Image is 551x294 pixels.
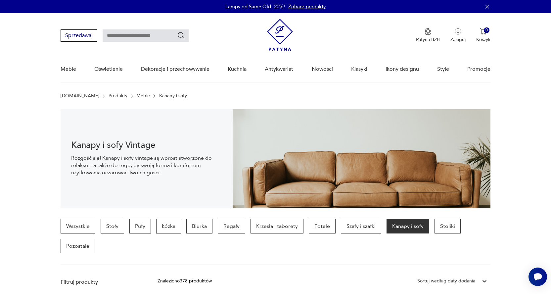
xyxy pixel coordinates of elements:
[425,28,431,35] img: Ikona medalu
[312,57,333,82] a: Nowości
[218,219,245,233] a: Regały
[177,31,185,39] button: Szukaj
[267,19,293,51] img: Patyna - sklep z meblami i dekoracjami vintage
[158,277,212,285] div: Znaleziono 378 produktów
[141,57,209,82] a: Dekoracje i przechowywanie
[450,28,466,43] button: Zaloguj
[156,219,181,233] a: Łóżka
[528,268,547,286] iframe: Smartsupp widget button
[416,28,440,43] button: Patyna B2B
[476,36,490,43] p: Koszyk
[309,219,336,233] a: Fotele
[288,3,326,10] a: Zobacz produkty
[159,93,187,99] p: Kanapy i sofy
[61,93,99,99] a: [DOMAIN_NAME]
[94,57,123,82] a: Oświetlenie
[416,28,440,43] a: Ikona medaluPatyna B2B
[480,28,486,35] img: Ikona koszyka
[61,239,95,253] a: Pozostałe
[186,219,212,233] a: Biurka
[455,28,461,35] img: Ikonka użytkownika
[386,57,419,82] a: Ikony designu
[387,219,429,233] a: Kanapy i sofy
[450,36,466,43] p: Zaloguj
[61,278,142,286] p: Filtruj produkty
[467,57,490,82] a: Promocje
[225,3,285,10] p: Lampy od Same Old -20%!
[228,57,247,82] a: Kuchnia
[136,93,150,99] a: Meble
[417,277,475,285] div: Sortuj według daty dodania
[341,219,381,233] a: Szafy i szafki
[251,219,303,233] a: Krzesła i taborety
[129,219,151,233] a: Pufy
[435,219,461,233] a: Stoliki
[437,57,449,82] a: Style
[351,57,367,82] a: Klasyki
[233,109,490,208] img: 4dcd11543b3b691785adeaf032051535.jpg
[484,27,489,33] div: 0
[61,57,76,82] a: Meble
[61,34,97,38] a: Sprzedawaj
[416,36,440,43] p: Patyna B2B
[71,141,222,149] h1: Kanapy i sofy Vintage
[71,154,222,176] p: Rozgość się! Kanapy i sofy vintage są wprost stworzone do relaksu – a także do tego, by swoją for...
[61,219,95,233] a: Wszystkie
[101,219,124,233] a: Stoły
[265,57,293,82] a: Antykwariat
[109,93,127,99] a: Produkty
[476,28,490,43] button: 0Koszyk
[61,29,97,42] button: Sprzedawaj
